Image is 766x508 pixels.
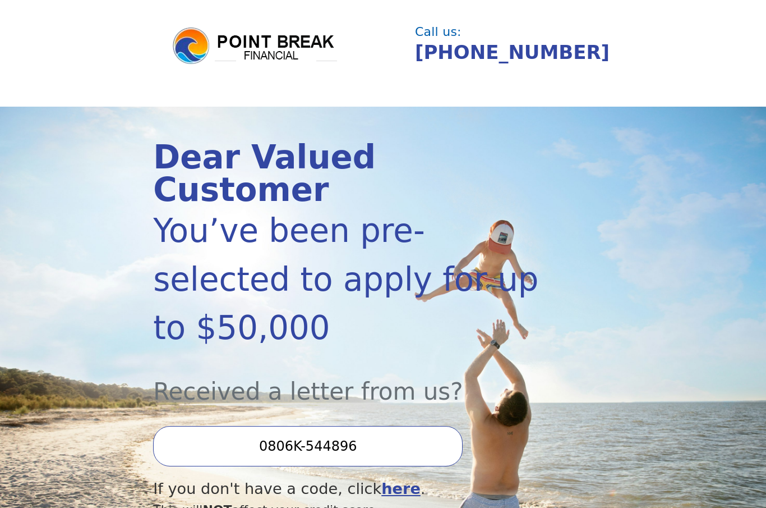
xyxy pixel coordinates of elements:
div: Dear Valued Customer [153,141,544,207]
div: Call us: [415,26,607,38]
img: logo.png [171,26,339,66]
a: [PHONE_NUMBER] [415,41,610,63]
div: Received a letter from us? [153,353,544,409]
input: Enter your Offer Code: [153,426,463,466]
div: If you don't have a code, click . [153,478,544,501]
div: You’ve been pre-selected to apply for up to $50,000 [153,207,544,353]
a: here [381,480,421,497]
